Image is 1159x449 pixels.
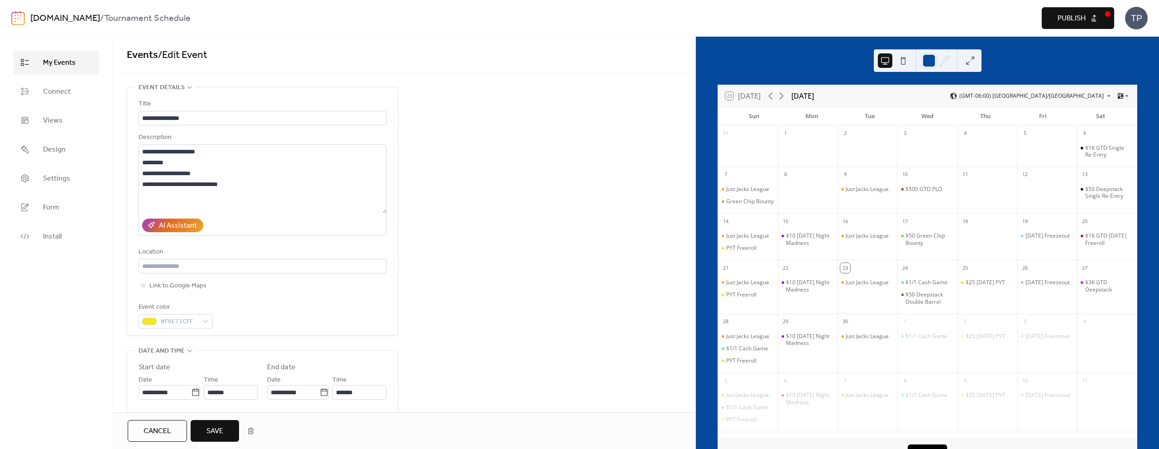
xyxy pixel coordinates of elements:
div: 15 [781,216,790,226]
div: Just Jacks League [726,333,769,340]
div: $3K GTD Deepstack [1085,279,1133,293]
div: $10 [DATE] Night Madness [786,392,834,406]
div: Friday Freezeout [1017,392,1077,399]
div: $50 Deepstack Single Re-Entry [1085,186,1133,200]
a: Install [14,224,99,248]
div: $50 Green Chip Bounty [905,232,953,246]
span: Design [43,144,66,155]
div: 21 [721,263,731,273]
div: Just Jacks League [718,392,778,399]
div: 1 [900,317,910,327]
div: Just Jacks League [718,333,778,340]
div: Tue [841,107,899,125]
div: 2 [840,129,850,139]
div: Friday Freezeout [1017,333,1077,340]
div: Title [139,99,385,110]
button: AI Assistant [142,219,203,232]
div: 8 [781,170,790,180]
div: $1K GTD Saturday Freeroll [1077,232,1137,246]
button: Publish [1042,7,1114,29]
div: $1K GTD [DATE] Freeroll [1085,232,1133,246]
div: $500 GTD PLO [905,186,942,193]
div: 27 [1080,263,1090,273]
div: $25 [DATE] PYT [966,279,1005,286]
div: $50 Deepstack Double Barrel [905,291,953,305]
div: PYT Freeroll [726,244,757,252]
span: Settings [43,173,70,184]
a: [DOMAIN_NAME] [30,10,100,27]
div: 3 [900,129,910,139]
div: Just Jacks League [838,279,897,286]
div: 1 [781,129,790,139]
div: 10 [1020,376,1030,386]
div: $1/1 Cash Game [726,404,768,411]
div: $1/1 Cash Game [718,404,778,411]
div: $1/1 Cash Game [726,345,768,352]
span: (GMT-06:00) [GEOGRAPHIC_DATA]/[GEOGRAPHIC_DATA] [959,93,1104,99]
div: $25 Thursday PYT [958,333,1017,340]
div: Just Jacks League [838,186,897,193]
div: $1/1 Cash Game [905,279,948,286]
div: 14 [721,216,731,226]
span: Cancel [144,426,171,437]
div: $500 GTD PLO [897,186,957,193]
button: Save [191,420,239,442]
div: PYT Freeroll [718,244,778,252]
div: 4 [960,129,970,139]
div: $50 Deepstack Single Re-Entry [1077,186,1137,200]
div: $1K GTD Single Re-Entry [1085,144,1133,158]
div: Just Jacks League [846,186,889,193]
div: 9 [960,376,970,386]
div: 4 [1080,317,1090,327]
div: $10 Monday Night Madness [778,279,838,293]
div: [DATE] Freezeout [1025,392,1070,399]
span: Install [43,231,62,242]
div: 16 [840,216,850,226]
div: 11 [1080,376,1090,386]
span: / Edit Event [158,45,207,65]
div: $1/1 Cash Game [718,345,778,352]
span: My Events [43,57,76,68]
span: Views [43,115,62,126]
div: $10 [DATE] Night Madness [786,333,834,347]
div: PYT Freeroll [718,416,778,423]
div: Just Jacks League [846,333,889,340]
div: PYT Freeroll [718,357,778,364]
div: $1/1 Cash Game [897,392,957,399]
div: Just Jacks League [726,392,769,399]
div: Just Jacks League [838,392,897,399]
div: $25 [DATE] PYT [966,392,1005,399]
div: $1/1 Cash Game [905,392,948,399]
div: 17 [900,216,910,226]
div: AI Assistant [159,220,197,231]
span: Connect [43,86,71,97]
div: Mon [783,107,841,125]
div: PYT Freeroll [726,291,757,298]
div: Just Jacks League [726,279,769,286]
div: 10 [900,170,910,180]
div: $25 Thursday PYT [958,279,1017,286]
div: [DATE] Freezeout [1025,333,1070,340]
div: 3 [1020,317,1030,327]
div: PYT Freeroll [726,357,757,364]
div: 23 [840,263,850,273]
div: 5 [721,376,731,386]
div: Event color [139,302,211,313]
div: [DATE] Freezeout [1025,279,1070,286]
div: 22 [781,263,790,273]
div: $25 Thursday PYT [958,392,1017,399]
div: $10 Monday Night Madness [778,333,838,347]
div: $10 Monday Night Madness [778,392,838,406]
div: Just Jacks League [838,232,897,239]
div: 9 [840,170,850,180]
a: Events [127,45,158,65]
div: Start date [139,362,170,373]
span: All day [149,411,168,422]
div: 6 [781,376,790,386]
div: Just Jacks League [726,232,769,239]
div: 13 [1080,170,1090,180]
div: Just Jacks League [718,186,778,193]
button: Cancel [128,420,187,442]
div: 12 [1020,170,1030,180]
